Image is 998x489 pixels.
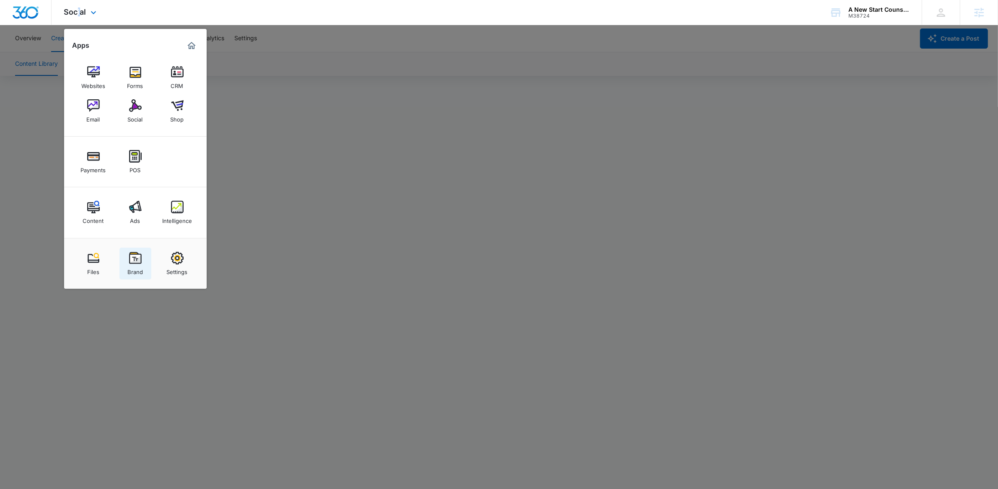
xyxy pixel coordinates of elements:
div: Social [128,112,143,123]
div: Intelligence [162,213,192,224]
a: Brand [119,248,151,279]
a: CRM [161,62,193,93]
div: Domain Overview [32,49,75,55]
a: Ads [119,197,151,228]
a: Forms [119,62,151,93]
div: account name [848,6,910,13]
div: Files [87,264,99,275]
div: Email [87,112,100,123]
div: Keywords by Traffic [93,49,141,55]
a: Marketing 360® Dashboard [185,39,198,52]
div: account id [848,13,910,19]
div: Websites [81,78,105,89]
a: Settings [161,248,193,279]
a: Payments [78,146,109,178]
div: v 4.0.25 [23,13,41,20]
div: Payments [81,163,106,173]
div: Forms [127,78,143,89]
img: tab_keywords_by_traffic_grey.svg [83,49,90,55]
div: POS [130,163,141,173]
a: Websites [78,62,109,93]
span: Social [64,8,86,16]
div: Content [83,213,104,224]
h2: Apps [73,41,90,49]
div: Domain: [DOMAIN_NAME] [22,22,92,28]
img: logo_orange.svg [13,13,20,20]
div: Brand [127,264,143,275]
a: Files [78,248,109,279]
a: Intelligence [161,197,193,228]
a: Social [119,95,151,127]
a: Content [78,197,109,228]
div: Ads [130,213,140,224]
a: Email [78,95,109,127]
a: Shop [161,95,193,127]
img: website_grey.svg [13,22,20,28]
div: CRM [171,78,184,89]
div: Shop [171,112,184,123]
img: tab_domain_overview_orange.svg [23,49,29,55]
div: Settings [167,264,188,275]
a: POS [119,146,151,178]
